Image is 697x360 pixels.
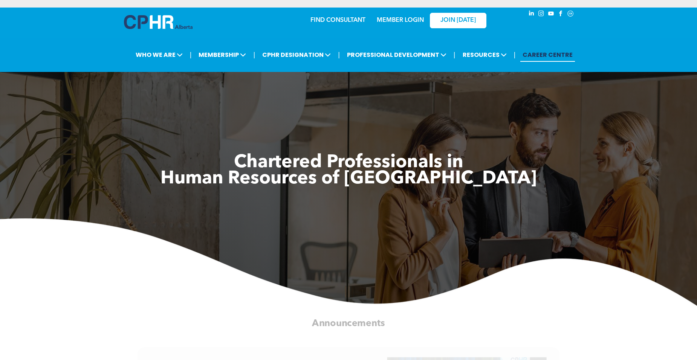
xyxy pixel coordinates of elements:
[440,17,476,24] span: JOIN [DATE]
[547,9,555,20] a: youtube
[454,47,455,63] li: |
[312,319,385,328] span: Announcements
[556,9,565,20] a: facebook
[160,170,537,188] span: Human Resources of [GEOGRAPHIC_DATA]
[566,9,575,20] a: Social network
[430,13,486,28] a: JOIN [DATE]
[253,47,255,63] li: |
[460,48,509,62] span: RESOURCES
[345,48,449,62] span: PROFESSIONAL DEVELOPMENT
[196,48,248,62] span: MEMBERSHIP
[124,15,193,29] img: A blue and white logo for cp alberta
[537,9,545,20] a: instagram
[377,17,424,23] a: MEMBER LOGIN
[520,48,575,62] a: CAREER CENTRE
[338,47,340,63] li: |
[310,17,365,23] a: FIND CONSULTANT
[133,48,185,62] span: WHO WE ARE
[234,154,463,172] span: Chartered Professionals in
[190,47,192,63] li: |
[527,9,535,20] a: linkedin
[260,48,333,62] span: CPHR DESIGNATION
[514,47,516,63] li: |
